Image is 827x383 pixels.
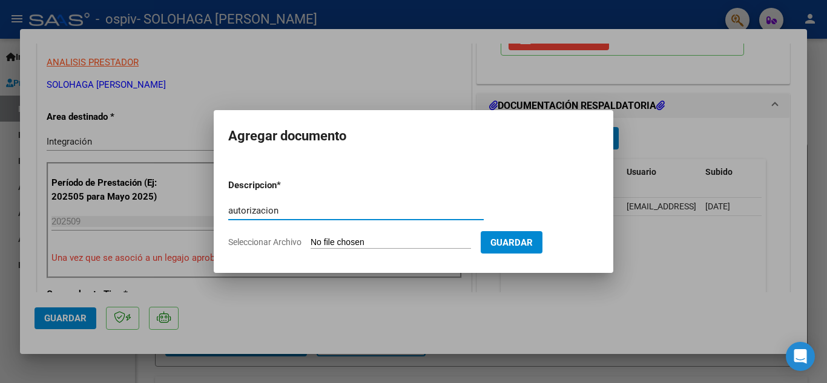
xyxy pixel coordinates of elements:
button: Guardar [481,231,542,254]
span: Guardar [490,237,533,248]
span: Seleccionar Archivo [228,237,301,247]
div: Open Intercom Messenger [786,342,815,371]
h2: Agregar documento [228,125,599,148]
p: Descripcion [228,178,340,192]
